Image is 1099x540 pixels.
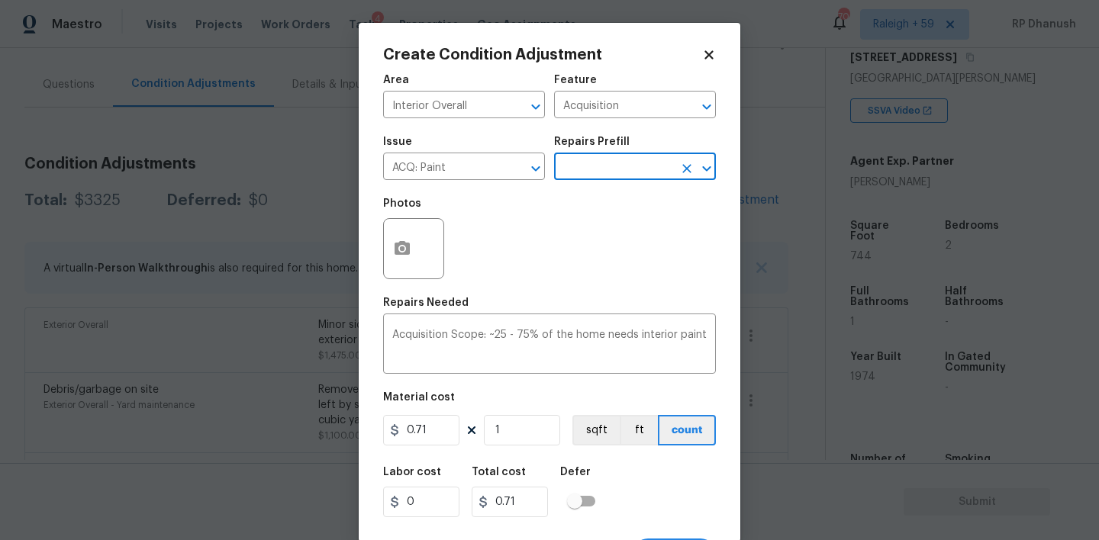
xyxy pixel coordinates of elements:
[696,158,717,179] button: Open
[525,158,546,179] button: Open
[620,415,658,445] button: ft
[383,198,421,209] h5: Photos
[383,137,412,147] h5: Issue
[383,467,441,477] h5: Labor cost
[472,467,526,477] h5: Total cost
[696,96,717,117] button: Open
[560,467,591,477] h5: Defer
[392,329,707,362] textarea: Acquisition Scope: ~25 - 75% of the home needs interior paint
[383,75,409,85] h5: Area
[383,297,469,308] h5: Repairs Needed
[554,137,630,147] h5: Repairs Prefill
[572,415,620,445] button: sqft
[383,47,702,63] h2: Create Condition Adjustment
[383,392,455,403] h5: Material cost
[554,75,597,85] h5: Feature
[658,415,716,445] button: count
[676,158,698,179] button: Clear
[525,96,546,117] button: Open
